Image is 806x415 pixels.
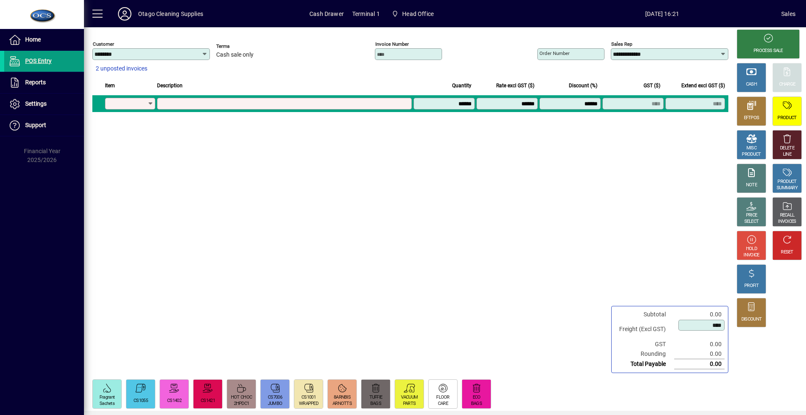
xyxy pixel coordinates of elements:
[777,179,796,185] div: PRODUCT
[539,50,570,56] mat-label: Order number
[746,182,757,188] div: NOTE
[436,394,450,401] div: FLOOR
[25,100,47,107] span: Settings
[473,394,481,401] div: ECO
[746,212,757,219] div: PRICE
[471,401,482,407] div: BAGS
[167,398,181,404] div: CS1402
[644,81,660,90] span: GST ($)
[783,151,791,158] div: LINE
[403,401,416,407] div: PARTS
[674,349,725,359] td: 0.00
[744,283,759,289] div: PROFIT
[452,81,471,90] span: Quantity
[309,7,344,21] span: Cash Drawer
[138,7,203,21] div: Otago Cleaning Supplies
[781,249,793,256] div: RESET
[25,36,41,43] span: Home
[99,394,115,401] div: Fragrant
[111,6,138,21] button: Profile
[496,81,534,90] span: Rate excl GST ($)
[543,7,781,21] span: [DATE] 16:21
[778,219,796,225] div: INVOICES
[401,394,418,401] div: VACUUM
[352,7,380,21] span: Terminal 1
[231,394,252,401] div: HOT CHOC
[780,145,794,151] div: DELETE
[268,401,283,407] div: JUMBO
[777,185,798,191] div: SUMMARY
[674,310,725,319] td: 0.00
[615,359,674,369] td: Total Payable
[93,41,114,47] mat-label: Customer
[201,398,215,404] div: CS1421
[402,7,434,21] span: Head Office
[741,316,762,323] div: DISCOUNT
[744,115,759,121] div: EFTPOS
[375,41,409,47] mat-label: Invoice number
[615,310,674,319] td: Subtotal
[779,81,796,88] div: CHARGE
[234,401,249,407] div: 2HPDC1
[742,151,761,158] div: PRODUCT
[744,219,759,225] div: SELECT
[611,41,632,47] mat-label: Sales rep
[25,122,46,128] span: Support
[4,29,84,50] a: Home
[615,319,674,339] td: Freight (Excl GST)
[746,81,757,88] div: CASH
[615,349,674,359] td: Rounding
[25,57,52,64] span: POS Entry
[334,394,351,401] div: 8ARNBIS
[777,115,796,121] div: PRODUCT
[157,81,183,90] span: Description
[615,339,674,349] td: GST
[438,401,448,407] div: CARE
[780,212,795,219] div: RECALL
[370,401,381,407] div: BAGS
[96,64,147,73] span: 2 unposted invoices
[299,401,318,407] div: WRAPPED
[388,6,437,21] span: Head Office
[25,79,46,86] span: Reports
[4,115,84,136] a: Support
[569,81,597,90] span: Discount (%)
[105,81,115,90] span: Item
[674,359,725,369] td: 0.00
[4,94,84,115] a: Settings
[216,52,254,58] span: Cash sale only
[781,7,796,21] div: Sales
[133,398,148,404] div: CS1055
[743,252,759,258] div: INVOICE
[4,72,84,93] a: Reports
[332,401,352,407] div: ARNOTTS
[92,61,151,76] button: 2 unposted invoices
[301,394,316,401] div: CS1001
[746,145,756,151] div: MISC
[681,81,725,90] span: Extend excl GST ($)
[99,401,115,407] div: Sachets
[674,339,725,349] td: 0.00
[369,394,382,401] div: TUFFIE
[754,48,783,54] div: PROCESS SALE
[216,44,267,49] span: Terms
[746,246,757,252] div: HOLD
[268,394,282,401] div: CS7006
